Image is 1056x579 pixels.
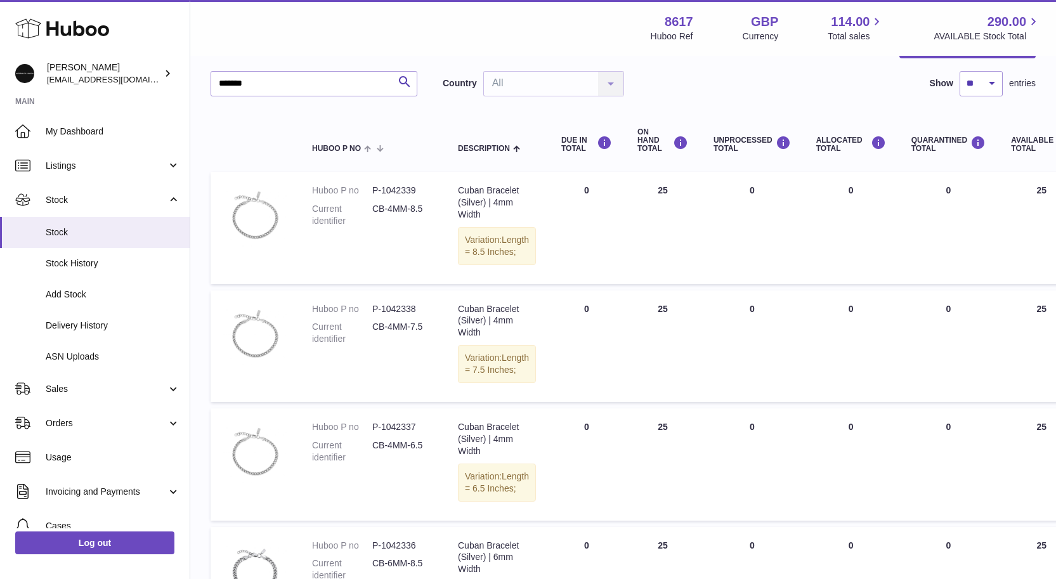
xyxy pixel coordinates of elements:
dt: Huboo P no [312,421,372,433]
img: hello@alfredco.com [15,64,34,83]
div: Cuban Bracelet (Silver) | 4mm Width [458,185,536,221]
strong: 8617 [665,13,693,30]
td: 25 [625,408,701,520]
a: 290.00 AVAILABLE Stock Total [934,13,1041,42]
span: Length = 6.5 Inches; [465,471,529,493]
div: Cuban Bracelet (Silver) | 4mm Width [458,421,536,457]
span: Stock History [46,257,180,270]
img: product image [223,185,287,248]
span: Listings [46,160,167,172]
td: 0 [701,408,804,520]
div: Variation: [458,345,536,383]
span: Add Stock [46,289,180,301]
dd: P-1042338 [372,303,433,315]
span: 0 [946,422,951,432]
div: ALLOCATED Total [816,136,886,153]
dt: Current identifier [312,321,372,345]
td: 0 [549,408,625,520]
span: [EMAIL_ADDRESS][DOMAIN_NAME] [47,74,186,84]
dt: Huboo P no [312,185,372,197]
td: 0 [549,290,625,402]
td: 0 [804,408,899,520]
span: Stock [46,226,180,238]
div: ON HAND Total [637,128,688,153]
dd: P-1042336 [372,540,433,552]
img: product image [223,303,287,367]
dd: CB-4MM-7.5 [372,321,433,345]
td: 0 [804,172,899,283]
img: product image [223,421,287,485]
span: Stock [46,194,167,206]
span: My Dashboard [46,126,180,138]
td: 0 [701,290,804,402]
span: 0 [946,540,951,550]
dt: Current identifier [312,203,372,227]
label: Country [443,77,477,89]
dt: Huboo P no [312,303,372,315]
div: Cuban Bracelet (Silver) | 4mm Width [458,303,536,339]
span: Delivery History [46,320,180,332]
dd: CB-4MM-8.5 [372,203,433,227]
div: UNPROCESSED Total [714,136,791,153]
div: Currency [743,30,779,42]
span: Sales [46,383,167,395]
div: Variation: [458,227,536,265]
span: 114.00 [831,13,870,30]
span: Total sales [828,30,884,42]
span: 0 [946,185,951,195]
span: ASN Uploads [46,351,180,363]
td: 0 [701,172,804,283]
span: 290.00 [988,13,1026,30]
td: 25 [625,290,701,402]
span: Usage [46,452,180,464]
td: 25 [625,172,701,283]
div: [PERSON_NAME] [47,62,161,86]
dd: CB-4MM-6.5 [372,439,433,464]
span: 0 [946,304,951,314]
div: Cuban Bracelet (Silver) | 6mm Width [458,540,536,576]
strong: GBP [751,13,778,30]
span: Cases [46,520,180,532]
dt: Current identifier [312,439,372,464]
div: QUARANTINED Total [911,136,986,153]
td: 0 [804,290,899,402]
div: Huboo Ref [651,30,693,42]
span: Description [458,145,510,153]
a: 114.00 Total sales [828,13,884,42]
dd: P-1042339 [372,185,433,197]
span: AVAILABLE Stock Total [934,30,1041,42]
span: Length = 8.5 Inches; [465,235,529,257]
a: Log out [15,531,174,554]
label: Show [930,77,953,89]
span: Huboo P no [312,145,361,153]
td: 0 [549,172,625,283]
dd: P-1042337 [372,421,433,433]
div: Variation: [458,464,536,502]
div: DUE IN TOTAL [561,136,612,153]
span: Invoicing and Payments [46,486,167,498]
span: entries [1009,77,1036,89]
span: Orders [46,417,167,429]
dt: Huboo P no [312,540,372,552]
